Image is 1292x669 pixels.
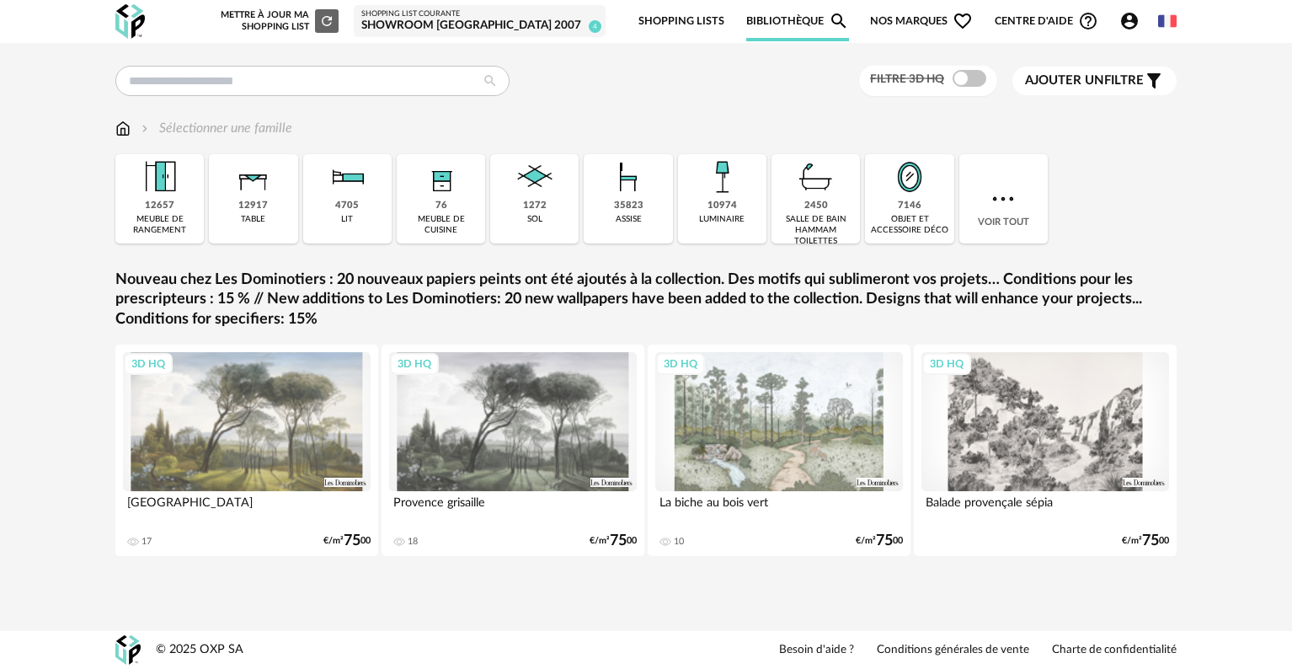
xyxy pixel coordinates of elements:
[323,535,371,547] div: €/m² 00
[341,214,353,225] div: lit
[344,535,360,547] span: 75
[953,11,973,31] span: Heart Outline icon
[141,536,152,548] div: 17
[145,200,174,212] div: 12657
[656,353,705,375] div: 3D HQ
[1012,67,1177,95] button: Ajouter unfiltre Filter icon
[648,345,910,556] a: 3D HQ La biche au bois vert 10 €/m²7500
[1158,12,1177,30] img: fr
[1052,643,1177,658] a: Charte de confidentialité
[217,9,339,33] div: Mettre à jour ma Shopping List
[995,11,1098,31] span: Centre d'aideHelp Circle Outline icon
[1119,11,1140,31] span: Account Circle icon
[361,9,598,34] a: Shopping List courante SHOWROOM [GEOGRAPHIC_DATA] 2007 4
[616,214,642,225] div: assise
[829,11,849,31] span: Magnify icon
[137,154,183,200] img: Meuble%20de%20rangement.png
[527,214,542,225] div: sol
[389,491,637,525] div: Provence grisaille
[870,214,948,236] div: objet et accessoire déco
[746,2,849,41] a: BibliothèqueMagnify icon
[361,19,598,34] div: SHOWROOM [GEOGRAPHIC_DATA] 2007
[324,154,370,200] img: Literie.png
[856,535,903,547] div: €/m² 00
[115,635,141,665] img: OXP
[793,154,839,200] img: Salle%20de%20bain.png
[922,353,971,375] div: 3D HQ
[877,643,1029,658] a: Conditions générales de vente
[921,491,1169,525] div: Balade provençale sépia
[1119,11,1147,31] span: Account Circle icon
[779,643,854,658] a: Besoin d'aide ?
[804,200,828,212] div: 2450
[1142,535,1159,547] span: 75
[390,353,439,375] div: 3D HQ
[123,491,371,525] div: [GEOGRAPHIC_DATA]
[115,119,131,138] img: svg+xml;base64,PHN2ZyB3aWR0aD0iMTYiIGhlaWdodD0iMTciIHZpZXdCb3g9IjAgMCAxNiAxNyIgZmlsbD0ibm9uZSIgeG...
[124,353,173,375] div: 3D HQ
[512,154,558,200] img: Sol.png
[138,119,292,138] div: Sélectionner une famille
[138,119,152,138] img: svg+xml;base64,PHN2ZyB3aWR0aD0iMTYiIGhlaWdodD0iMTYiIHZpZXdCb3g9IjAgMCAxNiAxNiIgZmlsbD0ibm9uZSIgeG...
[638,2,724,41] a: Shopping Lists
[241,214,265,225] div: table
[1144,71,1164,91] span: Filter icon
[610,535,627,547] span: 75
[435,200,447,212] div: 76
[523,200,547,212] div: 1272
[655,491,903,525] div: La biche au bois vert
[674,536,684,548] div: 10
[1025,74,1104,87] span: Ajouter un
[1025,72,1144,89] span: filtre
[115,4,145,39] img: OXP
[408,536,418,548] div: 18
[335,200,359,212] div: 4705
[870,2,973,41] span: Nos marques
[402,214,480,236] div: meuble de cuisine
[887,154,932,200] img: Miroir.png
[777,214,855,247] div: salle de bain hammam toilettes
[590,535,637,547] div: €/m² 00
[699,154,745,200] img: Luminaire.png
[707,200,737,212] div: 10974
[238,200,268,212] div: 12917
[959,154,1048,244] div: Voir tout
[699,214,745,225] div: luminaire
[614,200,643,212] div: 35823
[898,200,921,212] div: 7146
[988,184,1018,214] img: more.7b13dc1.svg
[382,345,644,556] a: 3D HQ Provence grisaille 18 €/m²7500
[606,154,651,200] img: Assise.png
[914,345,1177,556] a: 3D HQ Balade provençale sépia €/m²7500
[115,345,378,556] a: 3D HQ [GEOGRAPHIC_DATA] 17 €/m²7500
[1078,11,1098,31] span: Help Circle Outline icon
[361,9,598,19] div: Shopping List courante
[1122,535,1169,547] div: €/m² 00
[156,642,243,658] div: © 2025 OXP SA
[870,73,944,85] span: Filtre 3D HQ
[231,154,276,200] img: Table.png
[120,214,199,236] div: meuble de rangement
[876,535,893,547] span: 75
[319,16,334,25] span: Refresh icon
[589,20,601,33] span: 4
[419,154,464,200] img: Rangement.png
[115,270,1177,329] a: Nouveau chez Les Dominotiers : 20 nouveaux papiers peints ont été ajoutés à la collection. Des mo...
